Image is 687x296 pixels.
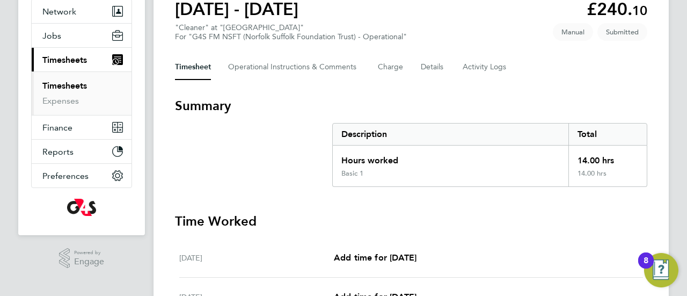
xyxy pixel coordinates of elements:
div: Summary [332,123,647,187]
button: Preferences [32,164,131,187]
span: Finance [42,122,72,133]
button: Reports [32,140,131,163]
button: Timesheet [175,54,211,80]
a: Expenses [42,96,79,106]
button: Operational Instructions & Comments [228,54,361,80]
div: Hours worked [333,146,568,169]
div: Total [568,124,647,145]
span: Timesheets [42,55,87,65]
span: This timesheet is Submitted. [597,23,647,41]
div: "Cleaner" at "[GEOGRAPHIC_DATA]" [175,23,407,41]
a: Add time for [DATE] [334,251,416,264]
span: Preferences [42,171,89,181]
a: Go to home page [31,199,132,216]
div: Timesheets [32,71,131,115]
div: Description [333,124,568,145]
span: Add time for [DATE] [334,252,416,263]
div: 14.00 hrs [568,169,647,186]
button: Activity Logs [463,54,508,80]
span: Engage [74,257,104,266]
h3: Time Worked [175,213,647,230]
button: Charge [378,54,404,80]
button: Jobs [32,24,131,47]
span: Network [42,6,76,17]
button: Details [421,54,445,80]
img: g4s-logo-retina.png [67,199,96,216]
span: 10 [632,3,647,18]
span: Reports [42,147,74,157]
span: Powered by [74,248,104,257]
span: Jobs [42,31,61,41]
span: This timesheet was manually created. [553,23,593,41]
div: Basic 1 [341,169,363,178]
h3: Summary [175,97,647,114]
div: [DATE] [179,251,334,264]
button: Open Resource Center, 8 new notifications [644,253,678,287]
div: 14.00 hrs [568,146,647,169]
a: Timesheets [42,81,87,91]
div: 8 [644,261,648,275]
a: Powered byEngage [59,248,105,269]
button: Finance [32,115,131,139]
div: For "G4S FM NSFT (Norfolk Suffolk Foundation Trust) - Operational" [175,32,407,41]
button: Timesheets [32,48,131,71]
